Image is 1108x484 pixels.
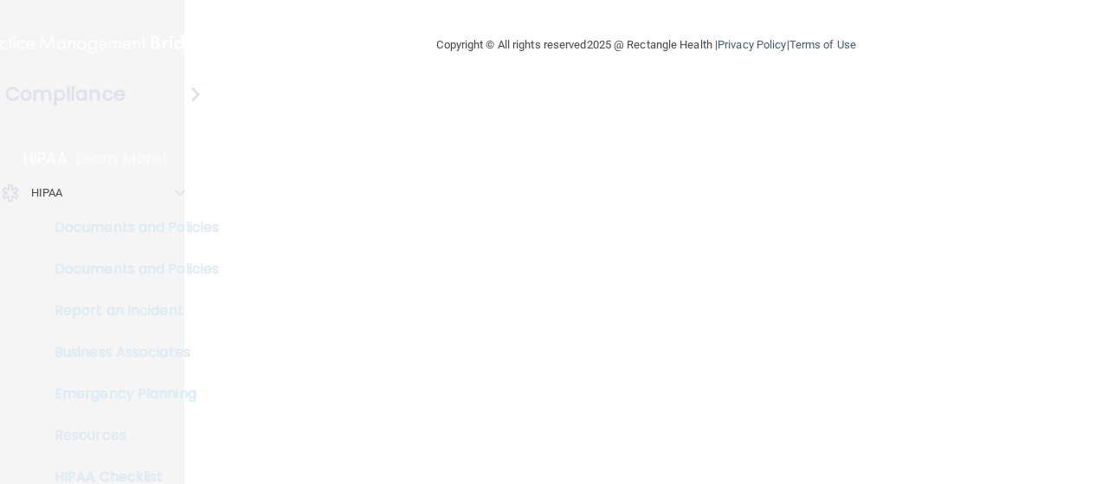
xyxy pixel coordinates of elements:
[718,38,786,51] a: Privacy Policy
[23,148,68,169] p: HIPAA
[789,38,856,51] a: Terms of Use
[11,219,248,236] p: Documents and Policies
[11,385,248,403] p: Emergency Planning
[76,148,168,169] p: Learn More!
[5,82,126,106] h4: Compliance
[331,17,963,73] div: Copyright © All rights reserved 2025 @ Rectangle Health | |
[11,427,248,444] p: Resources
[31,183,63,203] p: HIPAA
[11,302,248,319] p: Report an Incident
[11,261,248,278] p: Documents and Policies
[11,344,248,361] p: Business Associates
